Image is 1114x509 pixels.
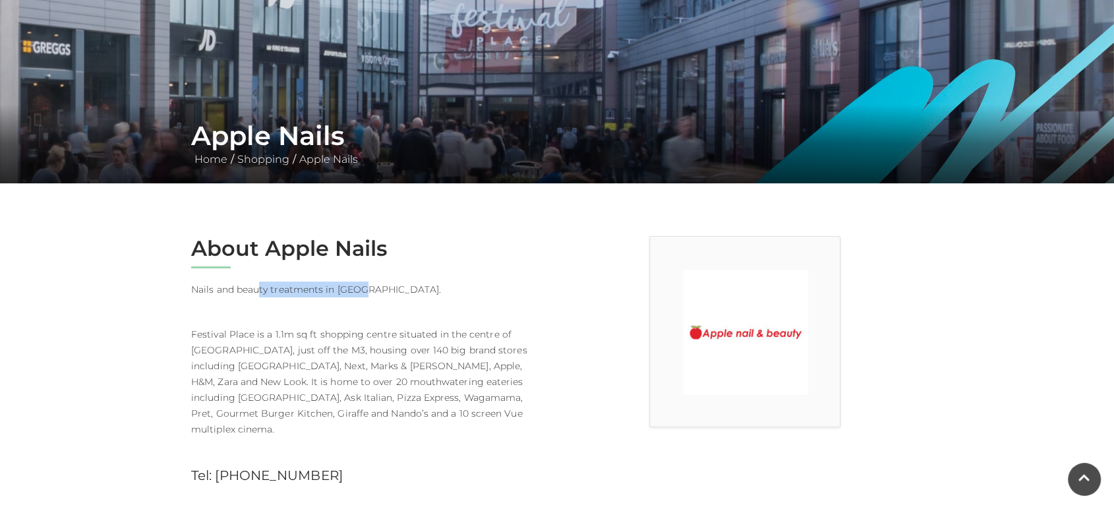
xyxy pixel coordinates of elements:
[191,467,343,483] a: Tel: [PHONE_NUMBER]
[191,311,547,437] p: Festival Place is a 1.1m sq ft shopping centre situated in the centre of [GEOGRAPHIC_DATA], just ...
[296,153,361,165] a: Apple Nails
[191,120,923,152] h1: Apple Nails
[191,236,547,261] h2: About Apple Nails
[191,282,547,297] p: Nails and beauty treatments in [GEOGRAPHIC_DATA].
[234,153,293,165] a: Shopping
[191,153,231,165] a: Home
[181,120,933,167] div: / /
